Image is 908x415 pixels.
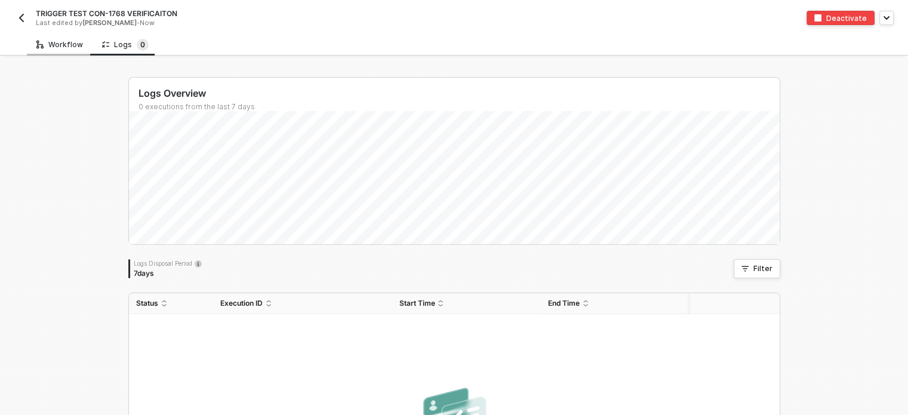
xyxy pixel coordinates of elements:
[36,8,177,19] span: TRIGGER TEST CON-1768 VERIFICAITON
[134,259,202,268] div: Logs Disposal Period
[17,13,26,23] img: back
[213,293,392,314] th: Execution ID
[548,299,580,308] span: End Time
[138,87,780,100] div: Logs Overview
[399,299,435,308] span: Start Time
[734,259,780,278] button: Filter
[753,264,772,273] div: Filter
[807,11,875,25] button: deactivateDeactivate
[220,299,263,308] span: Execution ID
[36,19,427,27] div: Last edited by - Now
[136,299,158,308] span: Status
[129,293,213,314] th: Status
[14,11,29,25] button: back
[541,293,690,314] th: End Time
[134,269,202,278] div: 7 days
[392,293,541,314] th: Start Time
[137,39,149,51] sup: 0
[138,102,780,112] div: 0 executions from the last 7 days
[814,14,821,21] img: deactivate
[102,39,149,51] div: Logs
[82,19,137,27] span: [PERSON_NAME]
[36,40,83,50] div: Workflow
[826,13,867,23] div: Deactivate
